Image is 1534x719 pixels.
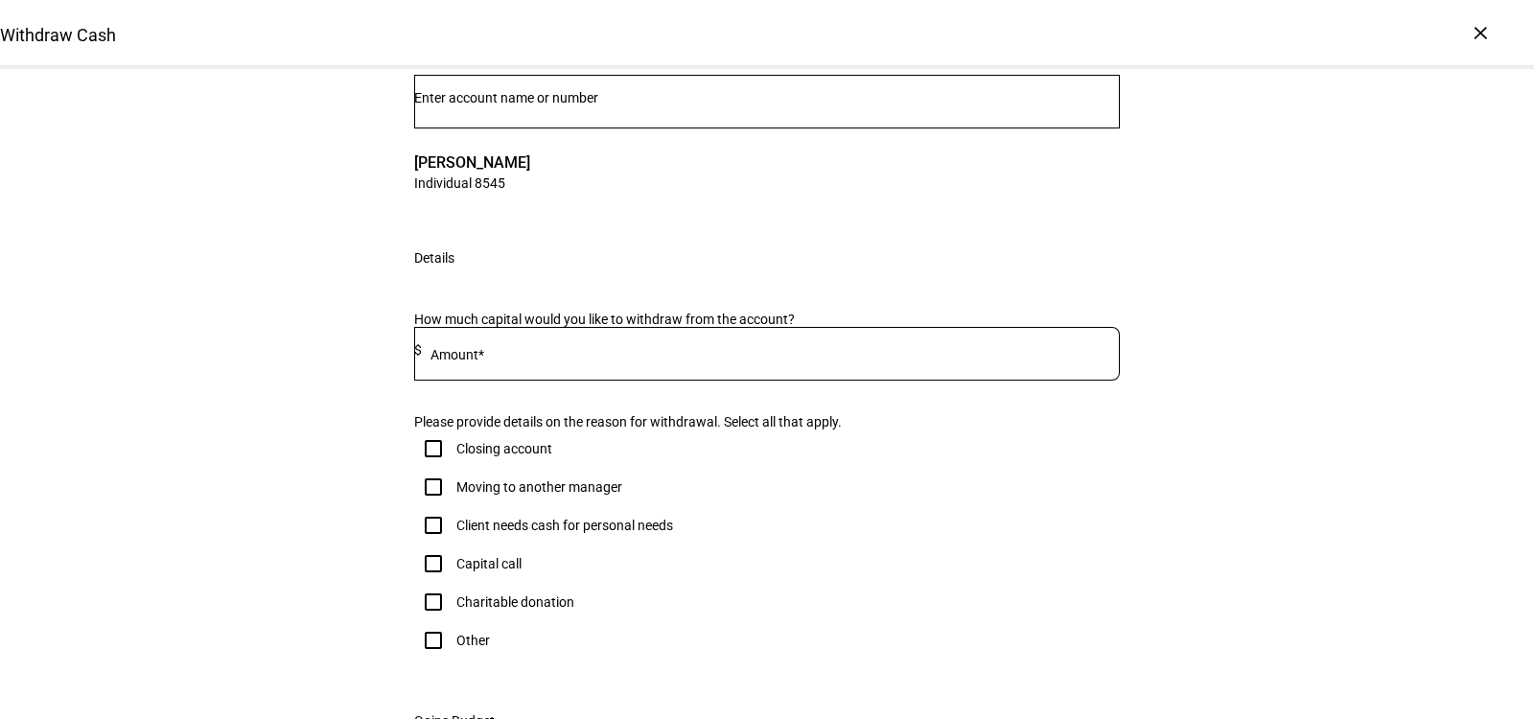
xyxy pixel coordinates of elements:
[1465,17,1496,48] div: ×
[456,633,490,648] div: Other
[414,312,1120,327] div: How much capital would you like to withdraw from the account?
[414,250,454,266] div: Details
[456,441,552,456] div: Closing account
[456,518,673,533] div: Client needs cash for personal needs
[430,347,484,362] mat-label: Amount*
[414,342,422,358] span: $
[414,174,530,192] span: Individual 8545
[456,594,574,610] div: Charitable donation
[414,90,1120,105] input: Number
[414,151,530,174] span: [PERSON_NAME]
[456,479,622,495] div: Moving to another manager
[414,414,1120,429] div: Please provide details on the reason for withdrawal. Select all that apply.
[456,556,522,571] div: Capital call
